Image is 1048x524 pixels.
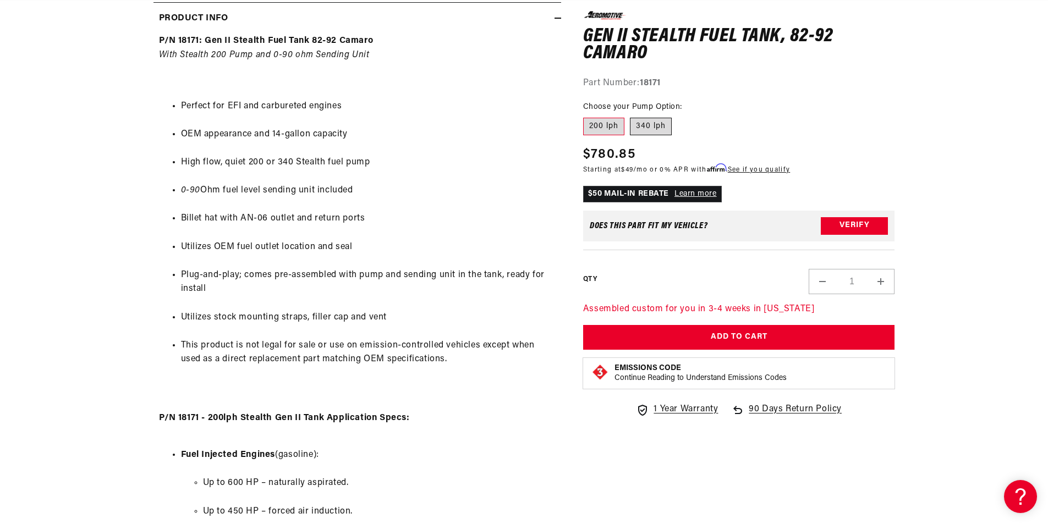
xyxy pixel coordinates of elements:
strong: Emissions Code [614,363,681,372]
strong: Fuel Injected Engines [181,450,276,459]
h1: Gen II Stealth Fuel Tank, 82-92 Camaro [583,27,895,62]
strong: 18171 [640,78,661,87]
li: This product is not legal for sale or use on emission-controlled vehicles except when used as a d... [181,339,556,367]
a: See if you qualify - Learn more about Affirm Financing (opens in modal) [728,166,790,173]
li: OEM appearance and 14-gallon capacity [181,128,556,142]
div: Part Number: [583,76,895,90]
a: 1 Year Warranty [636,402,718,416]
p: Starting at /mo or 0% APR with . [583,164,790,174]
li: Up to 600 HP – naturally aspirated. [203,476,556,490]
li: Up to 450 HP – forced air induction. [203,505,556,519]
em: With Stealth 200 Pump and 0-90 ohm Sending Unit [159,51,370,59]
a: 90 Days Return Policy [731,402,842,427]
span: 1 Year Warranty [654,402,718,416]
li: Utilizes OEM fuel outlet location and seal [181,240,556,255]
strong: P/N 18171 - 200lph Stealth Gen II Tank Application Specs: [159,413,410,422]
strong: P/N 18171: Gen II Stealth Fuel Tank 82-92 Camaro [159,36,374,45]
button: Emissions CodeContinue Reading to Understand Emissions Codes [614,363,787,383]
div: Does This part fit My vehicle? [590,221,708,230]
span: $780.85 [583,144,635,164]
p: Assembled custom for you in 3-4 weeks in [US_STATE] [583,302,895,316]
label: QTY [583,275,597,284]
li: Perfect for EFI and carbureted engines [181,100,556,114]
p: Continue Reading to Understand Emissions Codes [614,373,787,383]
legend: Choose your Pump Option: [583,101,683,113]
li: High flow, quiet 200 or 340 Stealth fuel pump [181,156,556,170]
p: $50 MAIL-IN REBATE [583,185,722,202]
button: Add to Cart [583,325,895,350]
span: $49 [621,166,633,173]
img: Emissions code [591,363,609,380]
li: Plug-and-play; comes pre-assembled with pump and sending unit in the tank, ready for install [181,268,556,296]
em: 0-90 [181,186,200,195]
span: 90 Days Return Policy [749,402,842,427]
summary: Product Info [153,3,561,35]
a: Learn more [674,189,717,197]
span: Affirm [707,163,726,172]
button: Verify [821,217,888,234]
label: 200 lph [583,118,624,135]
li: Utilizes stock mounting straps, filler cap and vent [181,311,556,325]
li: Ohm fuel level sending unit included [181,184,556,198]
li: Billet hat with AN-06 outlet and return ports [181,212,556,226]
h2: Product Info [159,12,228,26]
label: 340 lph [630,118,672,135]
